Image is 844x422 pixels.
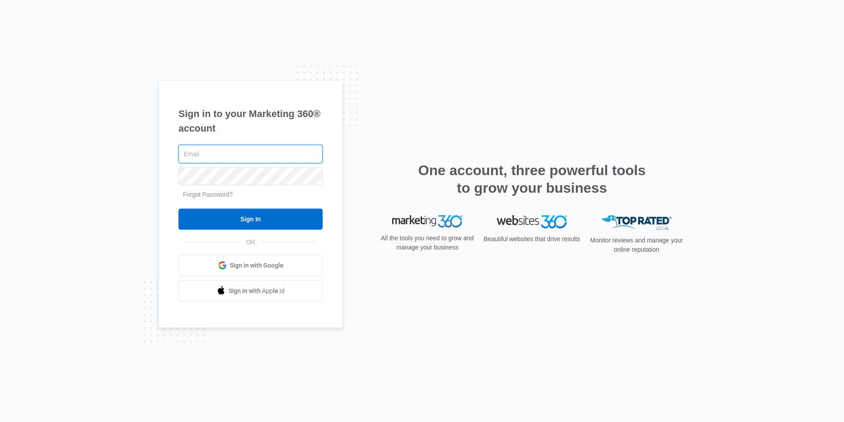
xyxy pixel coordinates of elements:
a: Sign in with Google [178,255,323,276]
span: Sign in with Google [230,261,284,270]
img: Marketing 360 [392,215,462,228]
p: All the tools you need to grow and manage your business [378,234,477,252]
p: Monitor reviews and manage your online reputation [587,236,686,254]
span: OR [240,238,262,247]
img: Websites 360 [497,215,567,228]
a: Sign in with Apple Id [178,280,323,301]
input: Sign In [178,209,323,230]
span: Sign in with Apple Id [229,286,285,296]
a: Forgot Password? [183,191,233,198]
img: Top Rated Local [601,215,672,230]
p: Beautiful websites that drive results [483,235,581,244]
h2: One account, three powerful tools to grow your business [415,161,648,197]
input: Email [178,145,323,163]
h1: Sign in to your Marketing 360® account [178,106,323,136]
